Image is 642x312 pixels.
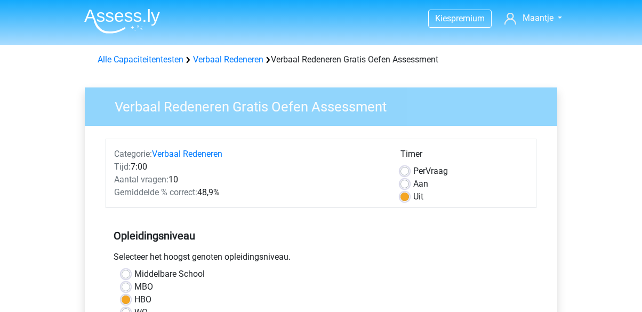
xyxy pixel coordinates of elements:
span: Aantal vragen: [114,174,168,185]
label: Aan [413,178,428,190]
label: HBO [134,293,151,306]
img: Assessly [84,9,160,34]
h5: Opleidingsniveau [114,225,528,246]
a: Alle Capaciteitentesten [98,54,183,65]
label: Middelbare School [134,268,205,281]
a: Maantje [500,12,566,25]
label: Vraag [413,165,448,178]
a: Verbaal Redeneren [193,54,263,65]
h3: Verbaal Redeneren Gratis Oefen Assessment [102,94,549,115]
div: 10 [106,173,392,186]
div: Timer [400,148,528,165]
div: Verbaal Redeneren Gratis Oefen Assessment [93,53,549,66]
span: Kies [435,13,451,23]
a: Kiespremium [429,11,491,26]
div: 7:00 [106,161,392,173]
a: Verbaal Redeneren [152,149,222,159]
span: Maantje [523,13,553,23]
span: Gemiddelde % correct: [114,187,197,197]
span: Tijd: [114,162,131,172]
div: Selecteer het hoogst genoten opleidingsniveau. [106,251,536,268]
span: Per [413,166,426,176]
label: Uit [413,190,423,203]
div: 48,9% [106,186,392,199]
span: premium [451,13,485,23]
span: Categorie: [114,149,152,159]
label: MBO [134,281,153,293]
